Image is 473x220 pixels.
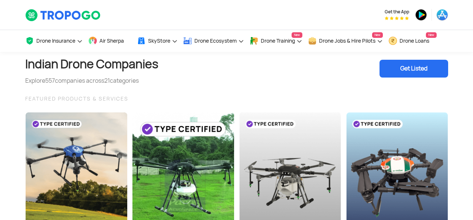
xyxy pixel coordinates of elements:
span: Drone Training [261,38,295,44]
span: Air Sherpa [99,38,124,44]
span: SkyStore [148,38,170,44]
span: Drone Insurance [36,38,75,44]
span: Drone Ecosystem [194,38,237,44]
a: Air Sherpa [88,30,131,52]
img: ic_playstore.png [415,9,427,21]
span: New [426,32,437,38]
a: Drone LoansNew [388,30,437,52]
div: Get Listed [380,60,448,78]
img: ic_appstore.png [436,9,448,21]
img: TropoGo Logo [25,9,101,22]
a: Drone TrainingNew [250,30,302,52]
span: Drone Loans [400,38,429,44]
img: App Raking [385,16,409,20]
span: Get the App [385,9,409,15]
a: Drone Ecosystem [183,30,244,52]
span: New [372,32,383,38]
h1: Indian Drone Companies [25,52,158,76]
a: SkyStore [137,30,178,52]
a: Drone Insurance [25,30,83,52]
span: Drone Jobs & Hire Pilots [319,38,375,44]
span: New [292,32,302,38]
div: FEATURED PRODUCTS & SERVICES [25,94,448,103]
div: Explore companies across categories [25,76,158,85]
span: 557 [45,77,55,85]
span: 21 [104,77,110,85]
a: Drone Jobs & Hire PilotsNew [308,30,383,52]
